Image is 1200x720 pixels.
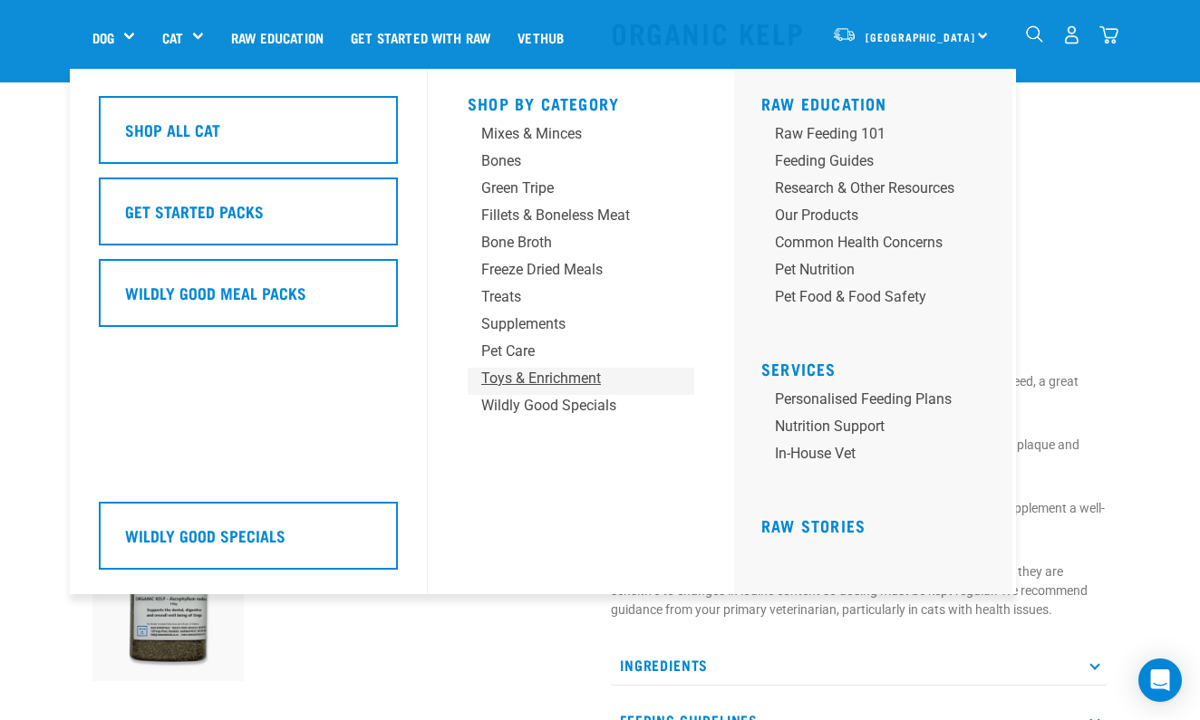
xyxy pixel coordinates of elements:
a: Wildly Good Specials [99,502,398,583]
a: Dog [92,27,114,48]
div: Pet Care [481,341,651,362]
div: Common Health Concerns [775,232,954,254]
a: Feeding Guides [761,150,998,178]
div: Raw Feeding 101 [775,123,954,145]
a: Get started with Raw [337,1,504,73]
a: Raw Education [218,1,337,73]
img: home-icon@2x.png [1099,25,1118,44]
a: Wildly Good Meal Packs [99,259,398,341]
a: Raw Feeding 101 [761,123,998,150]
a: Pet Nutrition [761,259,998,286]
a: Supplements [468,313,694,341]
span: [GEOGRAPHIC_DATA] [866,34,975,40]
div: Feeding Guides [775,150,954,172]
h5: Shop All Cat [125,118,220,141]
img: user.png [1062,25,1081,44]
div: Green Tripe [481,178,651,199]
div: Pet Food & Food Safety [775,286,954,308]
h5: Services [761,360,998,374]
div: Mixes & Minces [481,123,651,145]
p: Ingredients [611,645,1108,686]
a: Freeze Dried Meals [468,259,694,286]
a: Our Products [761,205,998,232]
h5: Get Started Packs [125,199,264,223]
img: home-icon-1@2x.png [1026,25,1043,43]
div: Treats [481,286,651,308]
a: Nutrition Support [761,416,998,443]
a: Wildly Good Specials [468,395,694,422]
a: Shop All Cat [99,96,398,178]
h5: Wildly Good Meal Packs [125,281,306,304]
h5: Wildly Good Specials [125,523,285,547]
a: Toys & Enrichment [468,368,694,395]
a: Treats [468,286,694,313]
a: Pet Care [468,341,694,368]
img: van-moving.png [832,26,856,43]
div: Pet Nutrition [775,259,954,281]
a: In-house vet [761,443,998,470]
div: Toys & Enrichment [481,368,651,389]
a: Cat [162,27,183,48]
a: Bones [468,150,694,178]
a: Fillets & Boneless Meat [468,205,694,232]
div: Our Products [775,205,954,226]
a: Research & Other Resources [761,178,998,205]
div: Bone Broth [481,232,651,254]
div: Fillets & Boneless Meat [481,205,651,226]
div: Research & Other Resources [775,178,954,199]
a: Mixes & Minces [468,123,694,150]
a: Bone Broth [468,232,694,259]
a: Pet Food & Food Safety [761,286,998,313]
a: Green Tripe [468,178,694,205]
a: Personalised Feeding Plans [761,389,998,416]
div: Freeze Dried Meals [481,259,651,281]
img: 10870 [92,530,244,681]
a: Common Health Concerns [761,232,998,259]
a: Raw Education [761,99,887,108]
a: Vethub [504,1,577,73]
a: Get Started Packs [99,178,398,259]
div: Open Intercom Messenger [1138,658,1182,702]
a: Raw Stories [761,521,866,530]
div: Supplements [481,313,651,335]
div: Bones [481,150,651,172]
h5: Shop By Category [468,94,694,109]
div: Wildly Good Specials [481,395,651,417]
